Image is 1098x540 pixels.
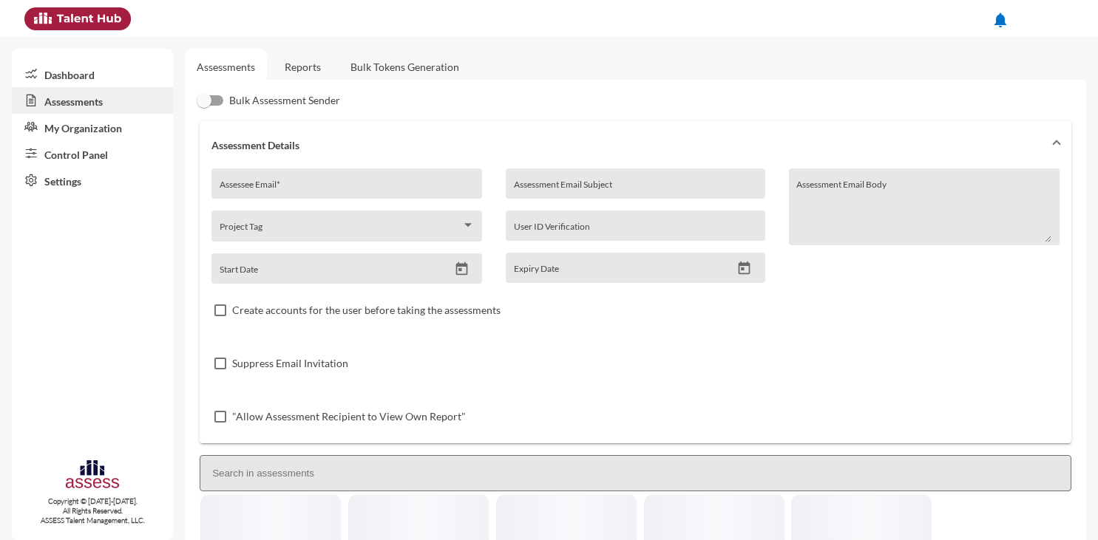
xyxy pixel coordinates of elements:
[339,49,471,85] a: Bulk Tokens Generation
[232,301,501,319] span: Create accounts for the user before taking the assessments
[992,11,1009,29] mat-icon: notifications
[731,261,757,276] button: Open calendar
[12,61,173,87] a: Dashboard
[200,121,1071,168] mat-expansion-panel-header: Assessment Details
[12,167,173,194] a: Settings
[229,92,340,109] span: Bulk Assessment Sender
[12,496,173,525] p: Copyright © [DATE]-[DATE]. All Rights Reserved. ASSESS Talent Management, LLC.
[197,61,255,73] a: Assessments
[200,455,1071,491] input: Search in assessments
[232,355,348,372] span: Suppress Email Invitation
[200,168,1071,443] div: Assessment Details
[449,262,475,277] button: Open calendar
[273,49,333,85] a: Reports
[64,458,121,493] img: assesscompany-logo.png
[12,87,173,114] a: Assessments
[12,140,173,167] a: Control Panel
[211,139,1042,151] mat-panel-title: Assessment Details
[232,408,466,425] span: "Allow Assessment Recipient to View Own Report"
[12,114,173,140] a: My Organization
